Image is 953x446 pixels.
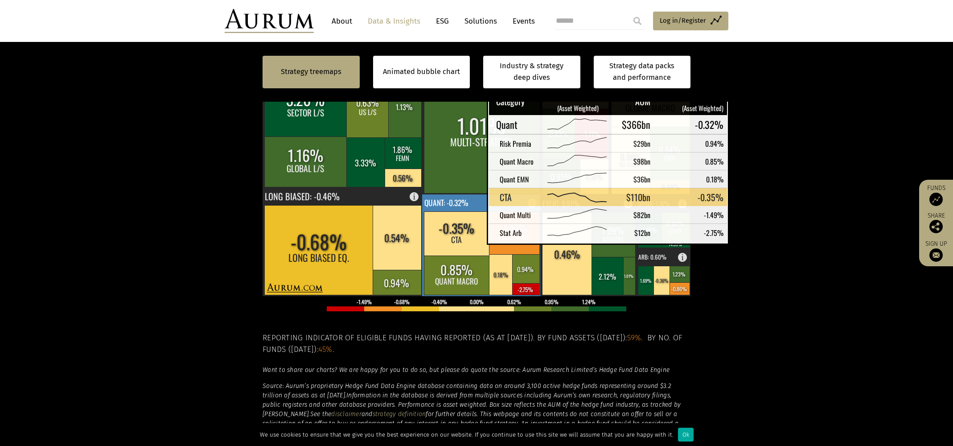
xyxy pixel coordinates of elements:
[929,193,943,206] img: Access Funds
[281,66,341,78] a: Strategy treemaps
[594,56,691,88] a: Strategy data packs and performance
[508,13,535,29] a: Events
[627,333,641,343] span: 59%
[929,220,943,233] img: Share this post
[431,13,453,29] a: ESG
[263,410,678,437] em: for further details. This webpage and its contents do not constitute an offer to sell or a solici...
[460,13,501,29] a: Solutions
[653,12,728,30] a: Log in/Register
[660,15,706,26] span: Log in/Register
[373,410,426,418] a: strategy definition
[929,248,943,262] img: Sign up to our newsletter
[331,410,361,418] a: disclaimer
[225,9,314,33] img: Aurum
[263,382,671,399] em: Source: Aurum’s proprietary Hedge Fund Data Engine database containing data on around 3,100 activ...
[924,240,949,262] a: Sign up
[924,213,949,233] div: Share
[361,410,373,418] em: and
[678,428,694,442] div: Ok
[363,13,425,29] a: Data & Insights
[318,345,333,354] span: 45%
[327,13,357,29] a: About
[383,66,460,78] a: Animated bubble chart
[310,410,332,418] em: See the
[263,332,690,356] h5: Reporting indicator of eligible funds having reported (as at [DATE]). By fund assets ([DATE]): . ...
[263,392,681,418] em: Information in the database is derived from multiple sources including Aurum’s own research, regu...
[924,184,949,206] a: Funds
[628,12,646,30] input: Submit
[483,56,580,88] a: Industry & strategy deep dives
[263,366,670,374] em: Want to share our charts? We are happy for you to do so, but please do quote the source: Aurum Re...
